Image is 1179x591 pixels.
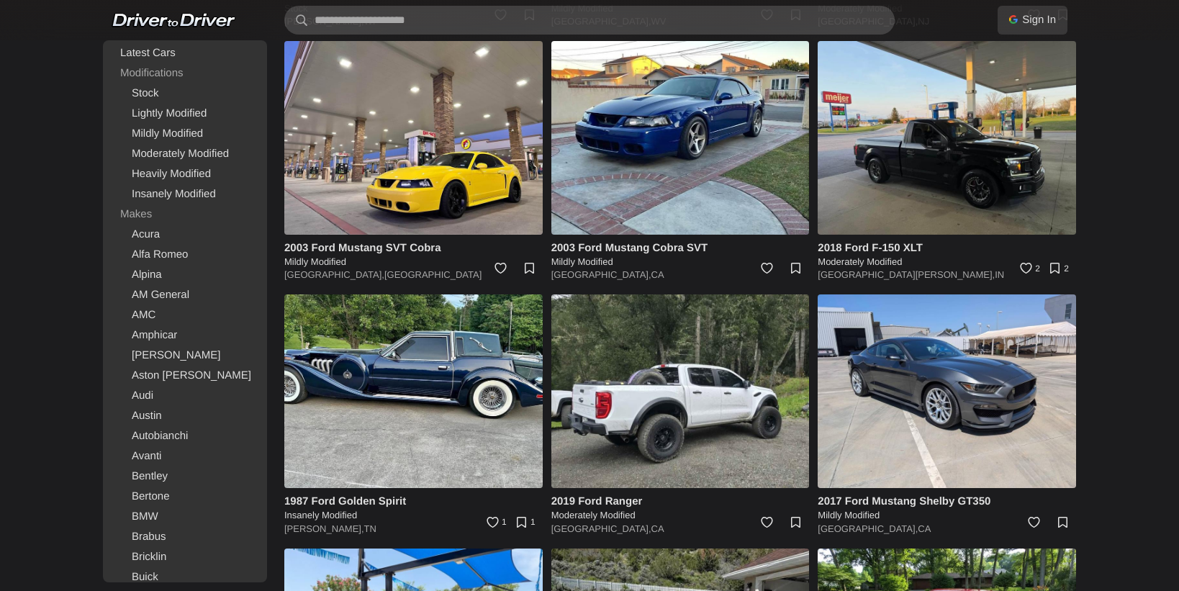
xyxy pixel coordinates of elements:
a: Acura [106,225,264,245]
h4: 2018 Ford F-150 XLT [818,240,1076,256]
a: AMC [106,305,264,325]
h4: 2019 Ford Ranger [551,494,810,509]
h5: Mildly Modified [551,256,810,269]
h5: Moderately Modified [818,256,1076,269]
a: AM General [106,285,264,305]
a: Aston [PERSON_NAME] [106,366,264,386]
a: [PERSON_NAME], [284,523,364,534]
a: 1987 Ford Golden Spirit Insanely Modified [284,494,543,522]
a: [GEOGRAPHIC_DATA], [818,523,918,534]
a: 2017 Ford Mustang Shelby GT350 Mildly Modified [818,494,1076,522]
a: Alpina [106,265,264,285]
a: Bertone [106,487,264,507]
a: Bentley [106,466,264,487]
a: 1 [511,510,543,541]
a: [GEOGRAPHIC_DATA], [551,523,651,534]
a: Mildly Modified [106,124,264,144]
div: Modifications [106,63,264,84]
img: 1987 Ford Golden Spirit for sale [284,294,543,488]
a: Austin [106,406,264,426]
h5: Moderately Modified [551,509,810,522]
h5: Insanely Modified [284,509,543,522]
h5: Mildly Modified [818,509,1076,522]
a: [GEOGRAPHIC_DATA], [284,269,384,280]
a: CA [651,269,664,280]
a: Sign In [998,6,1067,35]
a: 1 [479,510,511,541]
img: 2003 Ford Mustang SVT Cobra for sale [284,41,543,235]
a: 2018 Ford F-150 XLT Moderately Modified [818,240,1076,269]
a: BMW [106,507,264,527]
h5: Mildly Modified [284,256,543,269]
a: 2003 Ford Mustang SVT Cobra Mildly Modified [284,240,543,269]
a: Avanti [106,446,264,466]
a: Audi [106,386,264,406]
a: Stock [106,84,264,104]
a: CA [651,523,664,534]
img: 2003 Ford Mustang Cobra SVT for sale [551,41,810,235]
a: Brabus [106,527,264,547]
h4: 2003 Ford Mustang SVT Cobra [284,240,543,256]
a: [GEOGRAPHIC_DATA][PERSON_NAME], [818,269,995,280]
a: Insanely Modified [106,184,264,204]
a: IN [995,269,1004,280]
a: 2 [1044,256,1076,287]
a: 2019 Ford Ranger Moderately Modified [551,494,810,522]
a: TN [364,523,376,534]
div: Makes [106,204,264,225]
a: Alfa Romeo [106,245,264,265]
a: 2 [1013,256,1044,287]
a: 2003 Ford Mustang Cobra SVT Mildly Modified [551,240,810,269]
img: 2017 Ford Mustang Shelby GT350 for sale [818,294,1076,488]
a: Autobianchi [106,426,264,446]
a: Moderately Modified [106,144,264,164]
a: Heavily Modified [106,164,264,184]
a: Bricklin [106,547,264,567]
h4: 1987 Ford Golden Spirit [284,494,543,509]
img: 2019 Ford Ranger for sale [551,294,810,488]
a: Amphicar [106,325,264,346]
h4: 2003 Ford Mustang Cobra SVT [551,240,810,256]
img: 2018 Ford F-150 XLT for sale [818,41,1076,235]
a: Lightly Modified [106,104,264,124]
a: [GEOGRAPHIC_DATA], [551,269,651,280]
a: CA [918,523,931,534]
a: Latest Cars [106,43,264,63]
a: Buick [106,567,264,587]
a: [GEOGRAPHIC_DATA] [384,269,482,280]
a: [PERSON_NAME] [106,346,264,366]
h4: 2017 Ford Mustang Shelby GT350 [818,494,1076,509]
